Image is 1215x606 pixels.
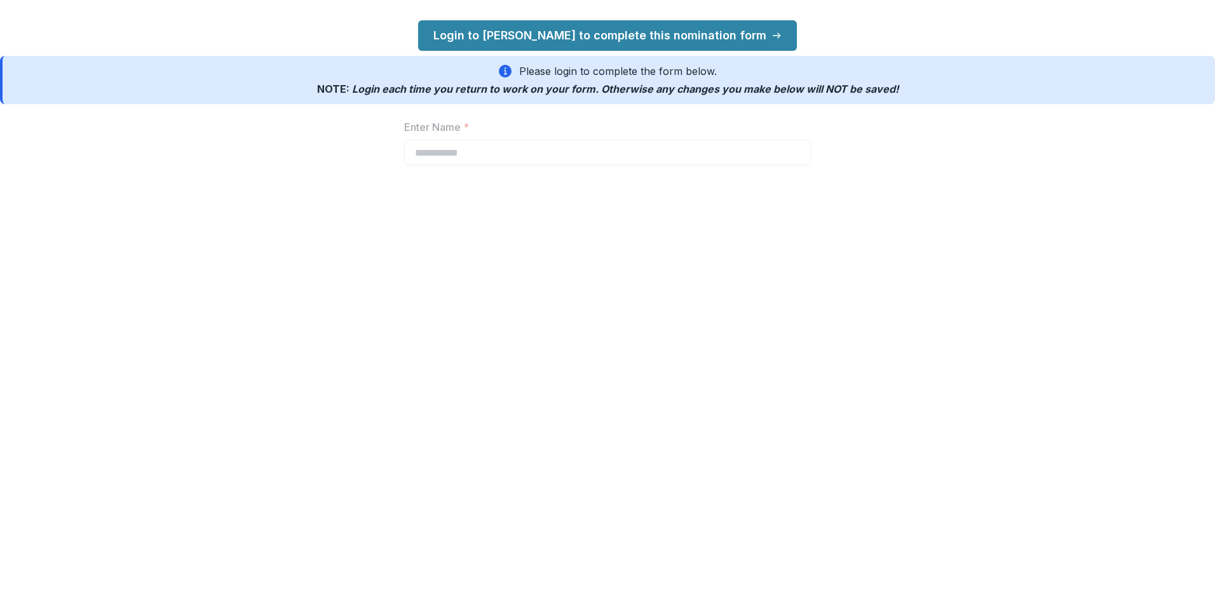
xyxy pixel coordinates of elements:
p: NOTE: [317,81,899,97]
p: Please login to complete the form below. [519,64,717,79]
a: Login to [PERSON_NAME] to complete this nomination form [418,20,797,51]
span: Login each time you return to work on your form. Otherwise any changes you make below will be saved! [352,83,899,95]
span: NOT [825,83,847,95]
label: Enter Name [404,119,803,135]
